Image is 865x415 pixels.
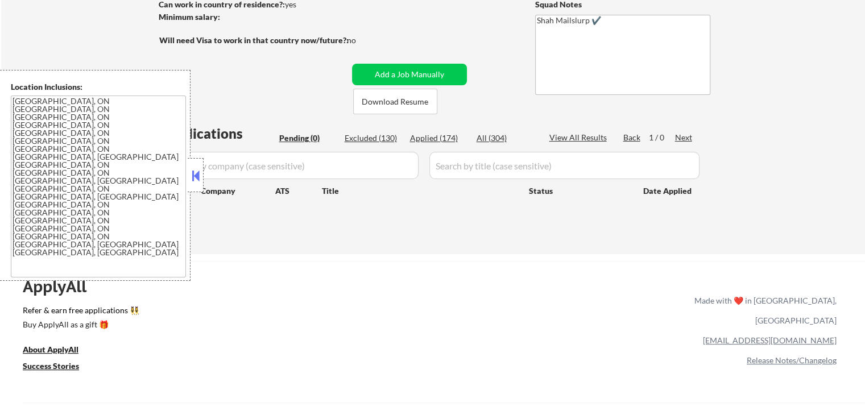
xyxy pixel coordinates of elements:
[675,132,693,143] div: Next
[429,152,700,179] input: Search by title (case sensitive)
[322,185,518,197] div: Title
[23,343,94,358] a: About ApplyAll
[23,321,136,329] div: Buy ApplyAll as a gift 🎁
[352,64,467,85] button: Add a Job Manually
[23,361,79,371] u: Success Stories
[649,132,675,143] div: 1 / 0
[23,345,78,354] u: About ApplyAll
[23,277,100,296] div: ApplyAll
[23,360,94,374] a: Success Stories
[477,132,533,144] div: All (304)
[347,35,379,46] div: no
[201,185,275,197] div: Company
[747,355,837,365] a: Release Notes/Changelog
[353,89,437,114] button: Download Resume
[529,180,627,201] div: Status
[159,12,220,22] strong: Minimum salary:
[275,185,322,197] div: ATS
[163,127,275,140] div: Applications
[690,290,837,330] div: Made with ❤️ in [GEOGRAPHIC_DATA], [GEOGRAPHIC_DATA]
[549,132,610,143] div: View All Results
[643,185,693,197] div: Date Applied
[11,81,186,93] div: Location Inclusions:
[345,132,402,144] div: Excluded (130)
[23,318,136,333] a: Buy ApplyAll as a gift 🎁
[163,152,419,179] input: Search by company (case sensitive)
[623,132,641,143] div: Back
[703,335,837,345] a: [EMAIL_ADDRESS][DOMAIN_NAME]
[23,306,457,318] a: Refer & earn free applications 👯‍♀️
[410,132,467,144] div: Applied (174)
[159,35,349,45] strong: Will need Visa to work in that country now/future?:
[279,132,336,144] div: Pending (0)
